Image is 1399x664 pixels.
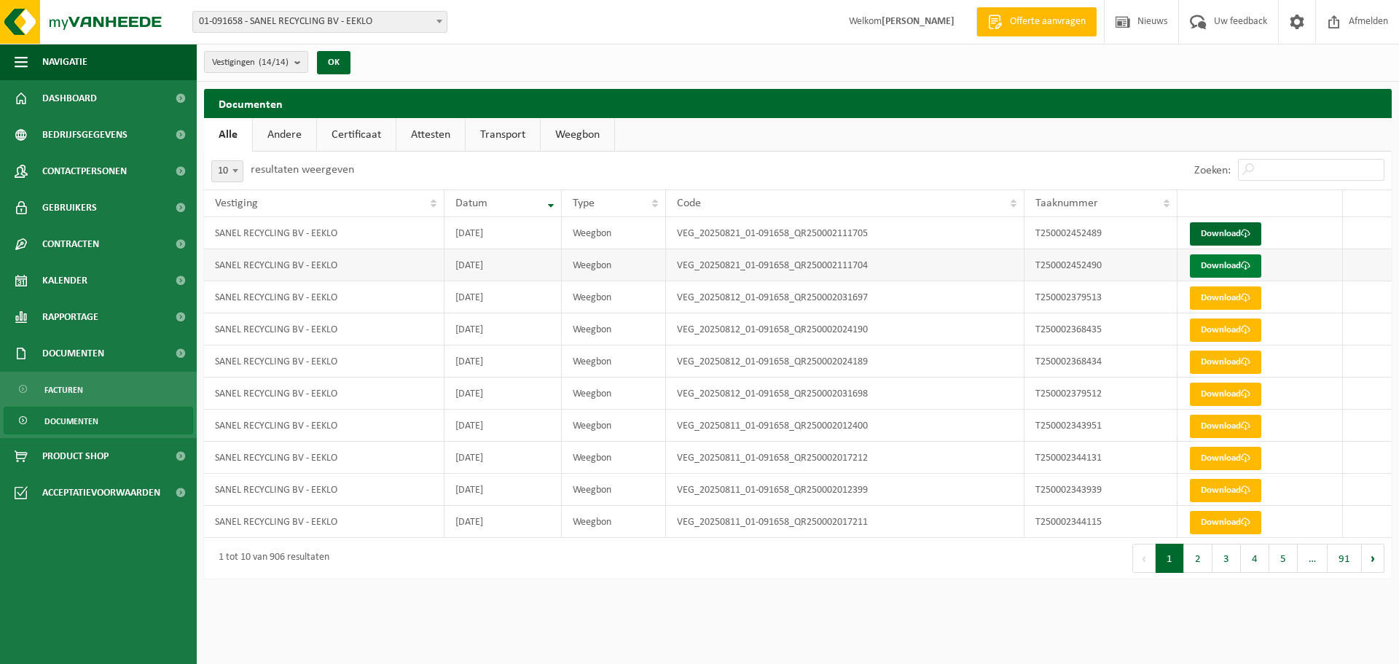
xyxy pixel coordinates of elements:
[1241,544,1269,573] button: 4
[666,410,1024,442] td: VEG_20250811_01-091658_QR250002012400
[44,407,98,435] span: Documenten
[1024,281,1177,313] td: T250002379513
[444,281,562,313] td: [DATE]
[212,161,243,181] span: 10
[466,118,540,152] a: Transport
[666,474,1024,506] td: VEG_20250811_01-091658_QR250002012399
[562,281,666,313] td: Weegbon
[562,345,666,378] td: Weegbon
[1024,249,1177,281] td: T250002452490
[192,11,447,33] span: 01-091658 - SANEL RECYCLING BV - EEKLO
[42,474,160,511] span: Acceptatievoorwaarden
[1362,544,1384,573] button: Next
[42,44,87,80] span: Navigatie
[204,89,1392,117] h2: Documenten
[204,281,444,313] td: SANEL RECYCLING BV - EEKLO
[204,410,444,442] td: SANEL RECYCLING BV - EEKLO
[1190,511,1261,534] a: Download
[666,217,1024,249] td: VEG_20250821_01-091658_QR250002111705
[677,198,701,209] span: Code
[42,153,127,190] span: Contactpersonen
[1194,165,1231,176] label: Zoeken:
[1269,544,1298,573] button: 5
[573,198,595,209] span: Type
[562,506,666,538] td: Weegbon
[204,313,444,345] td: SANEL RECYCLING BV - EEKLO
[1190,286,1261,310] a: Download
[211,160,243,182] span: 10
[666,345,1024,378] td: VEG_20250812_01-091658_QR250002024189
[204,249,444,281] td: SANEL RECYCLING BV - EEKLO
[44,376,83,404] span: Facturen
[42,299,98,335] span: Rapportage
[1132,544,1156,573] button: Previous
[1024,217,1177,249] td: T250002452489
[204,345,444,378] td: SANEL RECYCLING BV - EEKLO
[444,345,562,378] td: [DATE]
[562,410,666,442] td: Weegbon
[666,378,1024,410] td: VEG_20250812_01-091658_QR250002031698
[42,80,97,117] span: Dashboard
[212,52,289,74] span: Vestigingen
[204,378,444,410] td: SANEL RECYCLING BV - EEKLO
[562,378,666,410] td: Weegbon
[562,249,666,281] td: Weegbon
[42,117,128,153] span: Bedrijfsgegevens
[251,164,354,176] label: resultaten weergeven
[1190,222,1261,246] a: Download
[396,118,465,152] a: Attesten
[444,313,562,345] td: [DATE]
[976,7,1097,36] a: Offerte aanvragen
[562,217,666,249] td: Weegbon
[1298,544,1328,573] span: …
[204,118,252,152] a: Alle
[317,118,396,152] a: Certificaat
[317,51,350,74] button: OK
[444,442,562,474] td: [DATE]
[444,249,562,281] td: [DATE]
[211,545,329,571] div: 1 tot 10 van 906 resultaten
[42,438,109,474] span: Product Shop
[42,335,104,372] span: Documenten
[1024,345,1177,378] td: T250002368434
[1190,383,1261,406] a: Download
[1024,378,1177,410] td: T250002379512
[1190,479,1261,502] a: Download
[666,506,1024,538] td: VEG_20250811_01-091658_QR250002017211
[4,407,193,434] a: Documenten
[42,262,87,299] span: Kalender
[1184,544,1212,573] button: 2
[1190,351,1261,374] a: Download
[204,506,444,538] td: SANEL RECYCLING BV - EEKLO
[42,226,99,262] span: Contracten
[1190,319,1261,342] a: Download
[1024,442,1177,474] td: T250002344131
[253,118,316,152] a: Andere
[455,198,487,209] span: Datum
[562,313,666,345] td: Weegbon
[562,474,666,506] td: Weegbon
[666,313,1024,345] td: VEG_20250812_01-091658_QR250002024190
[1024,474,1177,506] td: T250002343939
[1024,410,1177,442] td: T250002343951
[882,16,955,27] strong: [PERSON_NAME]
[1328,544,1362,573] button: 91
[666,249,1024,281] td: VEG_20250821_01-091658_QR250002111704
[215,198,258,209] span: Vestiging
[42,190,97,226] span: Gebruikers
[204,51,308,73] button: Vestigingen(14/14)
[1156,544,1184,573] button: 1
[444,378,562,410] td: [DATE]
[1190,415,1261,438] a: Download
[1035,198,1098,209] span: Taaknummer
[1024,313,1177,345] td: T250002368435
[1190,447,1261,470] a: Download
[444,474,562,506] td: [DATE]
[1212,544,1241,573] button: 3
[444,410,562,442] td: [DATE]
[259,58,289,67] count: (14/14)
[444,217,562,249] td: [DATE]
[541,118,614,152] a: Weegbon
[666,442,1024,474] td: VEG_20250811_01-091658_QR250002017212
[1006,15,1089,29] span: Offerte aanvragen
